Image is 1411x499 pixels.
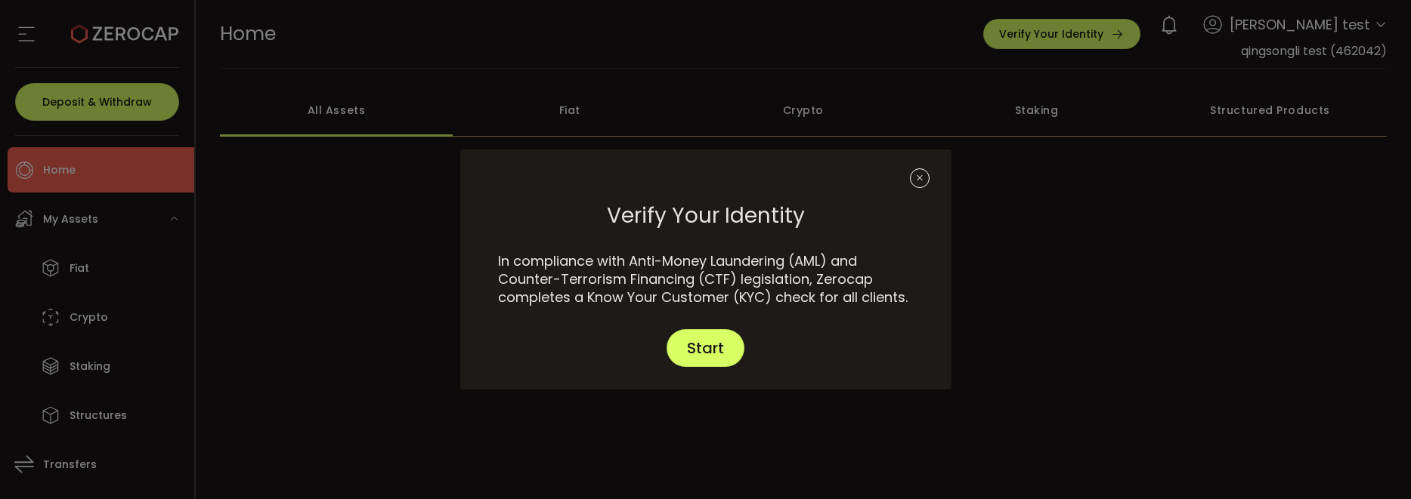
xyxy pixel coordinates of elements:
span: Verify Your Identity [607,195,805,237]
button: Close [910,165,936,191]
span: Start [687,340,724,356]
iframe: Chat Widget [1335,427,1411,499]
div: dialog [460,149,951,390]
span: In compliance with Anti-Money Laundering (AML) and Counter-Terrorism Financing (CTF) legislation,... [498,251,908,306]
div: 聊天小组件 [1335,427,1411,499]
button: Start [667,329,744,367]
